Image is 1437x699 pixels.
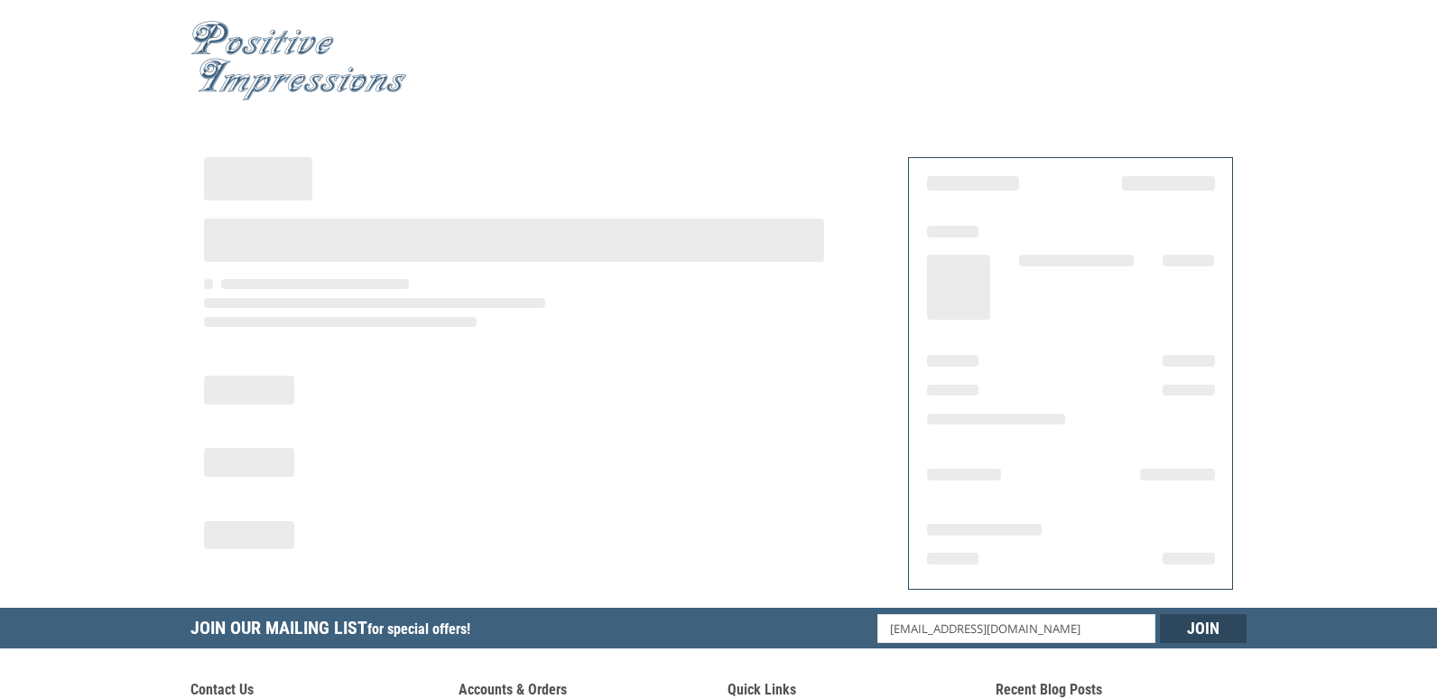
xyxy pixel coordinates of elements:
[190,21,407,101] img: Positive Impressions
[1160,614,1247,643] input: Join
[367,620,470,638] span: for special offers!
[877,614,1156,643] input: Email
[190,608,479,654] h5: Join Our Mailing List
